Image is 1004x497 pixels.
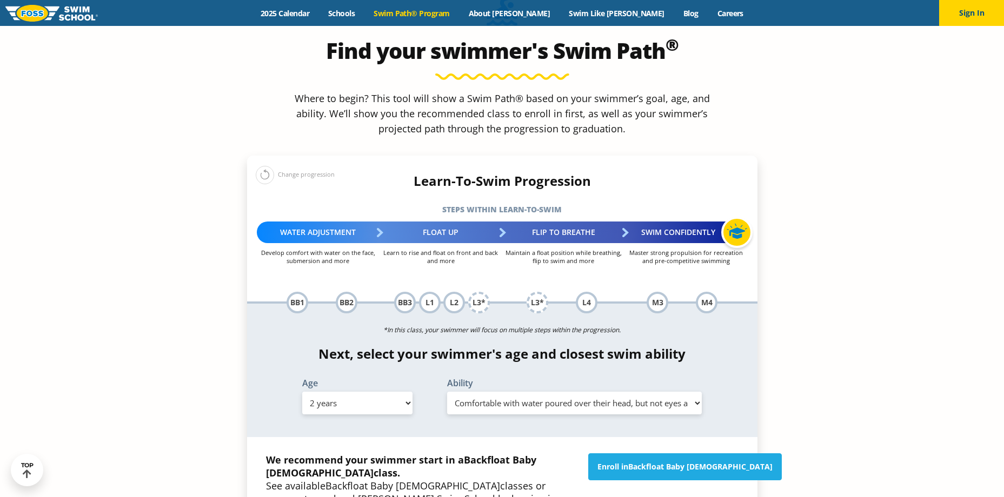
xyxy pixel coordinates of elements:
[628,461,773,472] span: Backfloat Baby [DEMOGRAPHIC_DATA]
[696,292,717,313] div: M4
[256,165,335,184] div: Change progression
[247,346,757,361] h4: Next, select your swimmer's age and closest swim ability
[302,379,413,387] label: Age
[443,292,465,313] div: L2
[247,323,757,338] p: *In this class, your swimmer will focus on multiple steps within the progression.
[325,479,500,492] span: Backfloat Baby [DEMOGRAPHIC_DATA]
[5,5,98,22] img: FOSS Swim School Logo
[708,8,753,18] a: Careers
[560,8,674,18] a: Swim Like [PERSON_NAME]
[666,33,679,56] sup: ®
[502,221,625,243] div: Flip to Breathe
[394,292,416,313] div: BB3
[576,292,597,313] div: L4
[625,249,748,265] p: Master strong propulsion for recreation and pre-competitive swimming
[380,249,502,265] p: Learn to rise and float on front and back and more
[21,462,34,479] div: TOP
[419,292,441,313] div: L1
[364,8,459,18] a: Swim Path® Program
[502,249,625,265] p: Maintain a float position while breathing, flip to swim and more
[247,173,757,189] h4: Learn-To-Swim Progression
[447,379,702,387] label: Ability
[290,91,714,136] p: Where to begin? This tool will show a Swim Path® based on your swimmer’s goal, age, and ability. ...
[336,292,357,313] div: BB2
[257,249,380,265] p: Develop comfort with water on the face, submersion and more
[588,453,782,480] a: Enroll inBackfloat Baby [DEMOGRAPHIC_DATA]
[251,8,319,18] a: 2025 Calendar
[380,221,502,243] div: Float Up
[319,8,364,18] a: Schools
[266,453,536,479] span: Backfloat Baby [DEMOGRAPHIC_DATA]
[257,221,380,243] div: Water Adjustment
[247,202,757,217] h5: Steps within Learn-to-Swim
[647,292,668,313] div: M3
[625,221,748,243] div: Swim Confidently
[247,38,757,64] h2: Find your swimmer's Swim Path
[266,453,536,479] strong: We recommend your swimmer start in a class.
[287,292,308,313] div: BB1
[674,8,708,18] a: Blog
[459,8,560,18] a: About [PERSON_NAME]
